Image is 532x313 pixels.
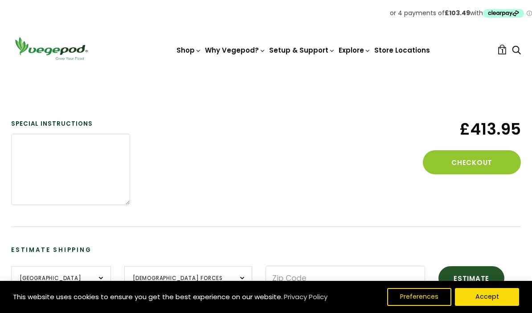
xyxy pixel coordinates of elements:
span: 1 [501,47,503,55]
button: Accept [455,288,519,306]
a: Shop [176,45,201,55]
a: 1 [497,45,507,54]
img: Vegepod [11,36,91,61]
label: Special instructions [11,119,130,128]
a: Explore [339,45,371,55]
a: Setup & Support [269,45,335,55]
h3: Estimate Shipping [11,246,521,255]
select: Country [11,266,111,290]
a: Privacy Policy (opens in a new tab) [282,289,329,305]
a: Search [512,46,521,55]
button: Estimate [438,266,504,290]
select: Province [124,266,252,290]
input: Zip Code [266,266,425,291]
a: Store Locations [374,45,430,55]
button: Preferences [387,288,451,306]
span: This website uses cookies to ensure you get the best experience on our website. [13,292,282,301]
a: Why Vegepod? [205,45,266,55]
span: £413.95 [402,119,521,139]
button: Checkout [423,150,521,174]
